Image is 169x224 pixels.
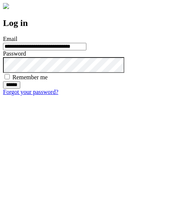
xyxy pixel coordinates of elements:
[3,3,9,9] img: logo-4e3dc11c47720685a147b03b5a06dd966a58ff35d612b21f08c02c0306f2b779.png
[3,50,26,57] label: Password
[3,18,166,28] h2: Log in
[3,89,58,95] a: Forgot your password?
[3,36,17,42] label: Email
[12,74,48,80] label: Remember me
